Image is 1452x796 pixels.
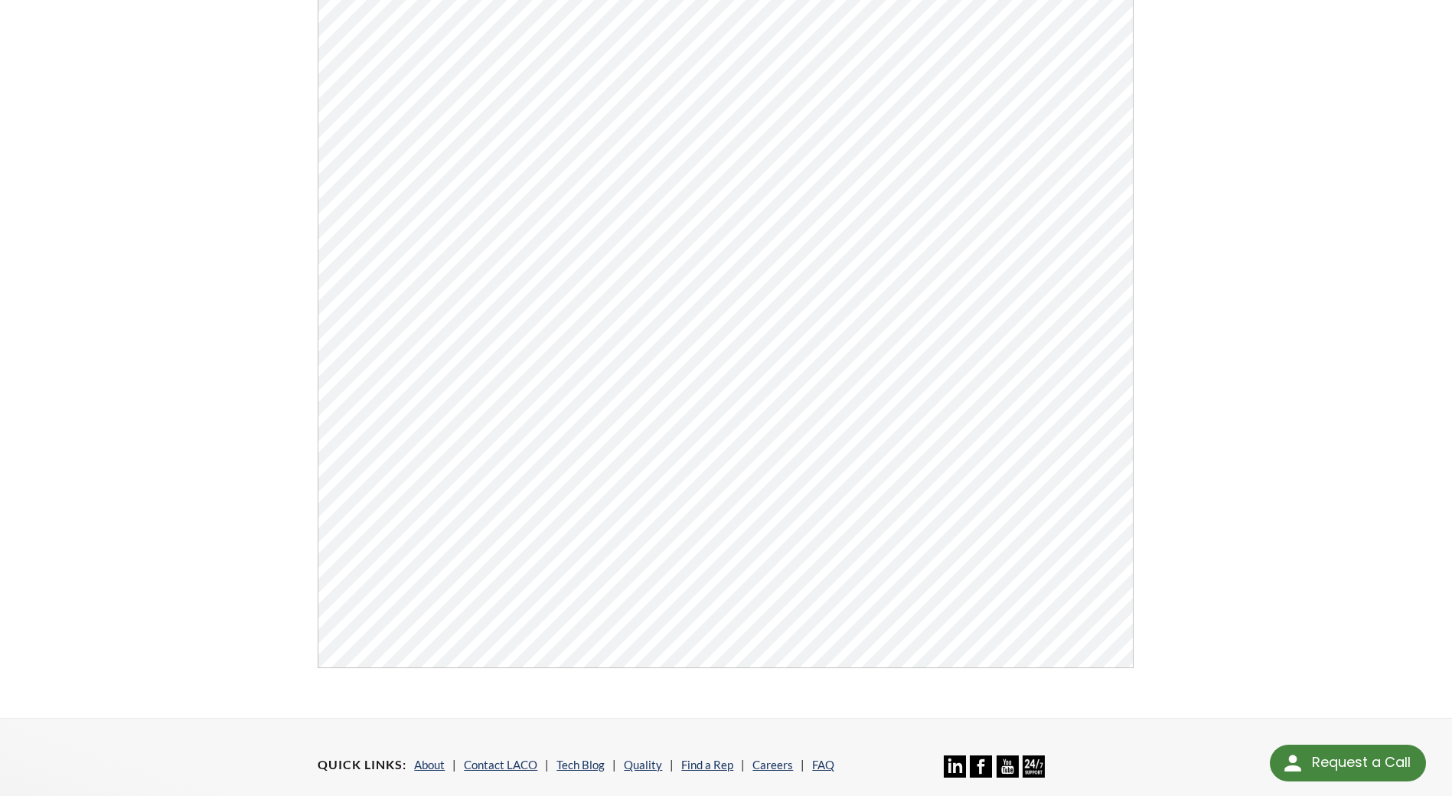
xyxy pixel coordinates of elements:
[318,757,406,773] h4: Quick Links
[1270,745,1426,781] div: Request a Call
[556,758,605,772] a: Tech Blog
[1312,745,1411,780] div: Request a Call
[464,758,537,772] a: Contact LACO
[812,758,834,772] a: FAQ
[681,758,733,772] a: Find a Rep
[414,758,445,772] a: About
[1023,766,1045,780] a: 24/7 Support
[752,758,793,772] a: Careers
[624,758,662,772] a: Quality
[1023,755,1045,778] img: 24/7 Support Icon
[1281,751,1305,775] img: round button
